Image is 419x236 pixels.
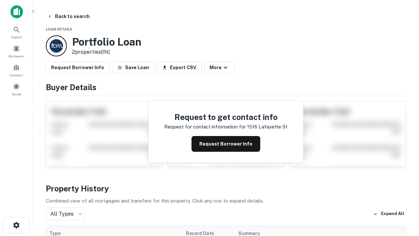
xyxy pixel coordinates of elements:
button: Back to search [45,10,92,22]
p: Combined view of all mortgages and transfers for this property. Click any row to expand details. [46,197,406,205]
button: More [204,62,235,73]
span: Saved [12,91,21,97]
span: Contacts [10,72,23,78]
span: Borrowers [9,53,24,59]
h3: Portfolio Loan [72,36,141,48]
button: Save Loan [112,62,154,73]
span: Search [11,34,22,40]
p: 2 properties (IN) [72,48,141,56]
button: Request Borrower Info [191,136,260,152]
h4: Property History [46,183,406,194]
div: All Types [46,207,85,221]
a: Saved [2,80,31,98]
h4: Request to get contact info [164,111,287,123]
button: Expand All [372,209,406,219]
a: Borrowers [2,42,31,60]
p: 1516 lafayette st [247,123,287,131]
p: Request for contact information for [164,123,246,131]
img: capitalize-icon.png [10,5,23,18]
a: Contacts [2,61,31,79]
a: Search [2,23,31,41]
h4: Buyer Details [46,81,406,93]
span: Loan Details [46,27,72,31]
button: Request Borrower Info [46,62,109,73]
iframe: Chat Widget [386,184,419,215]
button: Export CSV [157,62,202,73]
